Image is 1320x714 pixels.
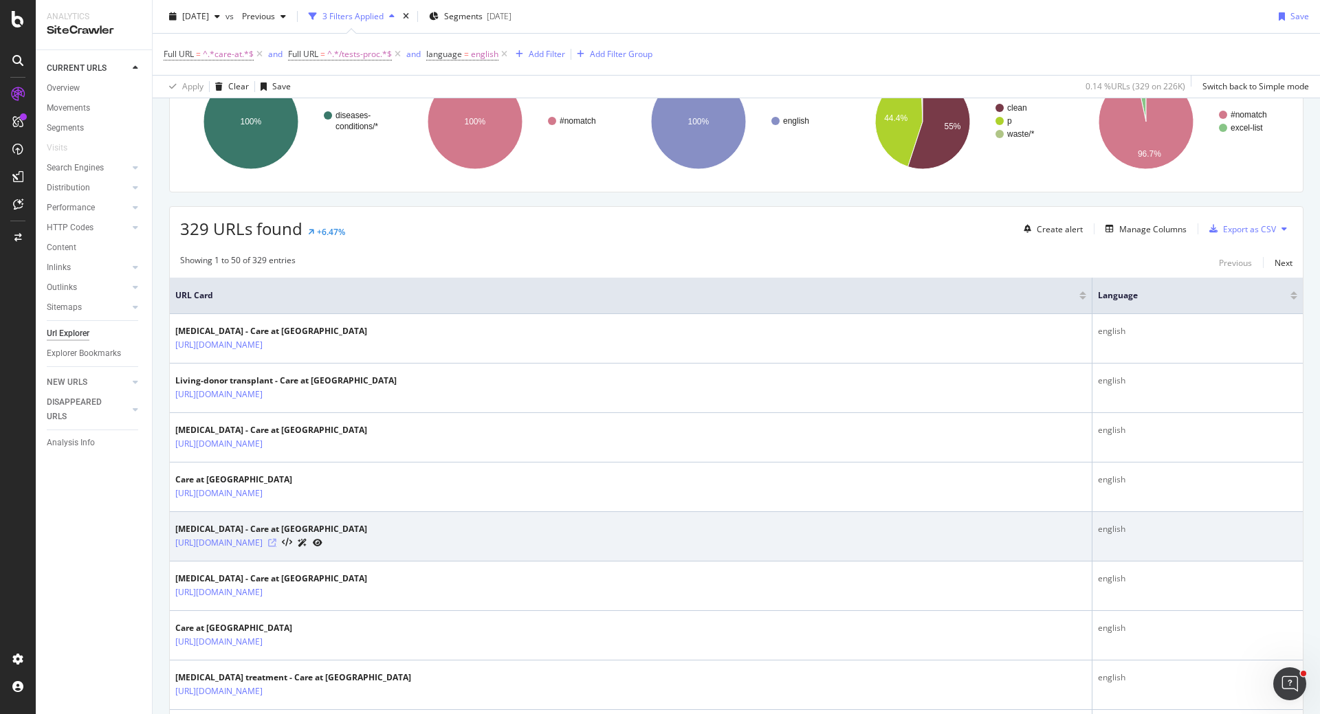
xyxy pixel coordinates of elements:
div: CURRENT URLS [47,61,107,76]
div: SiteCrawler [47,23,141,38]
div: times [400,10,412,23]
svg: A chart. [404,62,619,181]
a: Inlinks [47,260,129,275]
button: Clear [210,76,249,98]
button: 3 Filters Applied [303,5,400,27]
button: Add Filter [510,46,565,63]
text: p [1007,116,1012,126]
button: View HTML Source [282,538,292,548]
a: [URL][DOMAIN_NAME] [175,437,263,451]
button: Create alert [1018,218,1083,240]
text: english [783,116,809,126]
span: Full URL [288,48,318,60]
div: Distribution [47,181,90,195]
button: Save [1273,5,1309,27]
a: Visit Online Page [268,539,276,547]
span: vs [225,10,236,22]
a: HTTP Codes [47,221,129,235]
a: Explorer Bookmarks [47,346,142,361]
button: and [406,47,421,60]
div: Save [1290,10,1309,22]
div: english [1098,671,1297,684]
a: [URL][DOMAIN_NAME] [175,338,263,352]
text: 100% [688,117,709,126]
button: Next [1275,254,1292,271]
a: Segments [47,121,142,135]
div: Create alert [1037,223,1083,235]
button: Manage Columns [1100,221,1187,237]
button: Switch back to Simple mode [1197,76,1309,98]
text: diseases- [335,111,371,120]
a: Content [47,241,142,255]
a: Analysis Info [47,436,142,450]
text: 100% [464,117,485,126]
span: language [1098,289,1270,302]
div: HTTP Codes [47,221,93,235]
button: Apply [164,76,203,98]
div: Explorer Bookmarks [47,346,121,361]
div: [MEDICAL_DATA] - Care at [GEOGRAPHIC_DATA] [175,325,367,337]
div: english [1098,622,1297,634]
svg: A chart. [1075,62,1290,181]
div: Sitemaps [47,300,82,315]
div: english [1098,523,1297,535]
button: Export as CSV [1204,218,1276,240]
button: Previous [236,5,291,27]
div: 0.14 % URLs ( 329 on 226K ) [1086,80,1185,92]
svg: A chart. [180,62,395,181]
div: Overview [47,81,80,96]
span: ^.*care-at.*$ [203,45,254,64]
a: [URL][DOMAIN_NAME] [175,635,263,649]
span: language [426,48,462,60]
div: 3 Filters Applied [322,10,384,22]
a: Search Engines [47,161,129,175]
button: and [268,47,283,60]
span: = [464,48,469,60]
span: = [320,48,325,60]
a: [URL][DOMAIN_NAME] [175,684,263,698]
text: clean [1007,103,1027,113]
div: Url Explorer [47,326,89,341]
a: [URL][DOMAIN_NAME] [175,536,263,550]
div: and [406,48,421,60]
div: Switch back to Simple mode [1202,80,1309,92]
button: [DATE] [164,5,225,27]
span: ^.*/tests-proc.*$ [327,45,392,64]
svg: A chart. [852,62,1067,181]
div: [MEDICAL_DATA] - Care at [GEOGRAPHIC_DATA] [175,523,367,535]
button: Segments[DATE] [423,5,517,27]
text: conditions/* [335,122,378,131]
span: Full URL [164,48,194,60]
button: Save [255,76,291,98]
div: Apply [182,80,203,92]
div: Outlinks [47,280,77,295]
span: = [196,48,201,60]
div: Add Filter Group [590,48,652,60]
a: AI Url Details [298,535,307,550]
div: Performance [47,201,95,215]
div: Content [47,241,76,255]
div: [MEDICAL_DATA] treatment - Care at [GEOGRAPHIC_DATA] [175,671,411,684]
a: DISAPPEARED URLS [47,395,129,424]
div: Care at [GEOGRAPHIC_DATA] [175,622,322,634]
a: Movements [47,101,142,115]
div: english [1098,473,1297,486]
div: Analytics [47,11,141,23]
a: Url Explorer [47,326,142,341]
a: [URL][DOMAIN_NAME] [175,388,263,401]
div: Save [272,80,291,92]
div: Clear [228,80,249,92]
span: Previous [236,10,275,22]
button: Add Filter Group [571,46,652,63]
div: english [1098,572,1297,585]
text: waste/* [1006,129,1035,139]
div: Manage Columns [1119,223,1187,235]
div: Movements [47,101,90,115]
button: Previous [1219,254,1252,271]
div: Care at [GEOGRAPHIC_DATA] [175,473,322,486]
a: Overview [47,81,142,96]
